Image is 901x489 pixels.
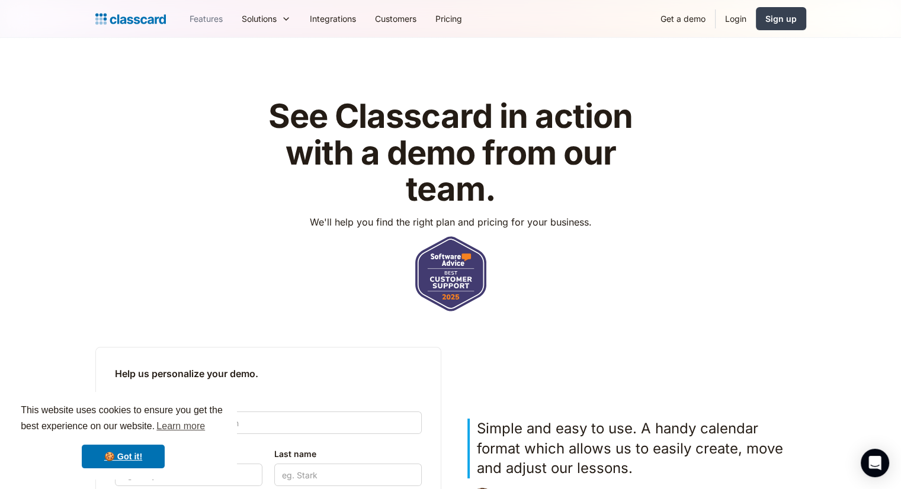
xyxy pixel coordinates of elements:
[274,464,422,486] input: eg. Stark
[82,445,165,468] a: dismiss cookie message
[765,12,797,25] div: Sign up
[477,419,799,478] p: Simple and easy to use. A handy calendar format which allows us to easily create, move and adjust...
[310,215,592,229] p: We'll help you find the right plan and pricing for your business.
[365,5,426,32] a: Customers
[242,12,277,25] div: Solutions
[9,392,237,480] div: cookieconsent
[651,5,715,32] a: Get a demo
[95,11,166,27] a: home
[115,366,422,381] h2: Help us personalize your demo.
[426,5,472,32] a: Pricing
[756,7,806,30] a: Sign up
[274,447,422,461] label: Last name
[300,5,365,32] a: Integrations
[115,411,422,434] input: eg. tony@starkindustries.com
[21,403,226,435] span: This website uses cookies to ensure you get the best experience on our website.
[861,449,889,477] div: Open Intercom Messenger
[180,5,232,32] a: Features
[268,96,633,209] strong: See Classcard in action with a demo from our team.
[155,417,207,435] a: learn more about cookies
[716,5,756,32] a: Login
[232,5,300,32] div: Solutions
[115,395,422,409] label: Work email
